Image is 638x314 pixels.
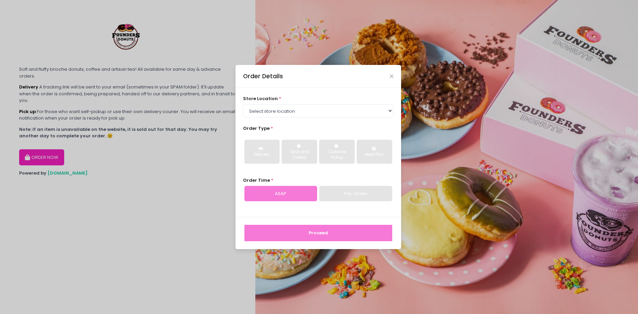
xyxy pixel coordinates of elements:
button: Delivery [244,140,280,164]
button: Meal Plan [357,140,392,164]
button: Curbside Pickup [319,140,354,164]
div: Order Details [243,72,283,81]
button: Proceed [244,225,392,241]
div: Click and Collect [286,149,312,161]
span: Order Type [243,125,270,132]
span: store location [243,95,278,102]
span: Order Time [243,177,270,183]
div: Curbside Pickup [324,149,350,161]
div: Delivery [249,152,275,158]
button: Close [390,74,393,78]
button: Click and Collect [282,140,317,164]
div: Meal Plan [361,152,387,158]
